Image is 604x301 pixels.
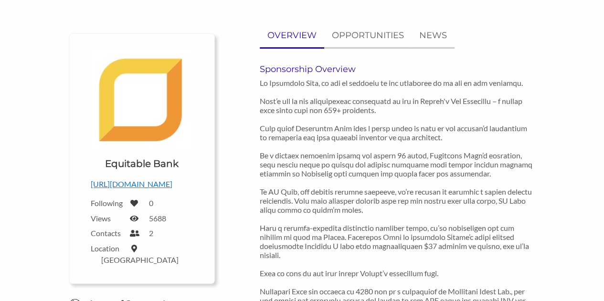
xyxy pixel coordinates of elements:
p: OPPORTUNITIES [332,29,404,42]
p: [URL][DOMAIN_NAME] [91,178,192,190]
label: Following [91,198,124,208]
label: Views [91,214,124,223]
p: OVERVIEW [267,29,317,42]
label: Location [91,244,124,253]
label: 0 [149,198,153,208]
label: Contacts [91,228,124,238]
img: Equitable Bank Logo [91,48,192,150]
label: 5688 [149,214,166,223]
h1: Equitable Bank [105,157,179,170]
p: NEWS [419,29,447,42]
label: [GEOGRAPHIC_DATA] [101,255,179,264]
h6: Sponsorship Overview [260,64,535,74]
label: 2 [149,228,153,238]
